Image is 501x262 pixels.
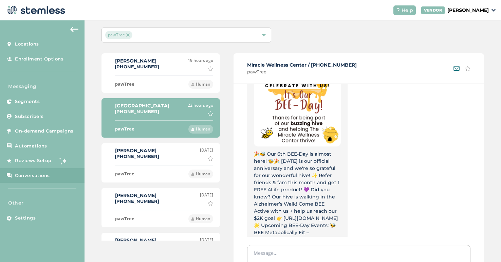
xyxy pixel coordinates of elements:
span: On-demand Campaigns [15,128,74,135]
label: pawTree [115,126,134,133]
span: Locations [15,41,39,48]
label: [DATE] [200,192,213,198]
label: pawTree [115,171,134,177]
label: [PERSON_NAME] [115,58,159,63]
span: Human [196,171,210,177]
label: pawTree [115,215,134,222]
span: Segments [15,98,40,105]
span: Subscribers [15,113,44,120]
span: Help [402,7,413,14]
label: [PHONE_NUMBER] [115,109,159,114]
img: icon-close-accent-8a337256.svg [126,33,130,37]
span: Reviews Setup [15,157,52,164]
label: [PERSON_NAME] [115,193,159,198]
label: [PHONE_NUMBER] [115,64,159,69]
label: pawTree [115,81,134,88]
label: 22 hours ago [188,102,213,108]
div: Miracle Wellness Center / [PHONE_NUMBER] [247,62,357,75]
span: Enrollment Options [15,56,63,63]
span: pawTree [247,69,357,75]
span: Settings [15,215,36,222]
span: Human [196,126,210,132]
label: [PHONE_NUMBER] [115,154,159,159]
span: Conversations [15,172,50,179]
p: [PERSON_NAME] [447,7,489,14]
img: icon-arrow-back-accent-c549486e.svg [70,27,78,32]
label: [PERSON_NAME] [115,148,159,153]
img: logo-dark-0685b13c.svg [5,3,65,17]
img: glitter-stars-b7820f95.gif [57,154,70,168]
img: icon_down-arrow-small-66adaf34.svg [491,9,496,12]
span: pawTree [105,31,132,39]
img: icon-help-white-03924b79.svg [396,8,400,12]
div: VENDOR [421,6,445,14]
label: [PHONE_NUMBER] [115,198,159,204]
iframe: Chat Widget [467,229,501,262]
img: PnYuXfh0r0tQnM4eNxAUE1TuEjgIguLAxg1W2i1.jpg [254,38,341,146]
label: [DATE] [200,237,213,243]
label: [DATE] [200,147,213,153]
span: Human [196,216,210,222]
span: Automations [15,143,47,150]
label: 19 hours ago [188,57,213,64]
label: [GEOGRAPHIC_DATA] [115,103,169,108]
span: Human [196,81,210,87]
label: [PERSON_NAME] [115,238,159,243]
